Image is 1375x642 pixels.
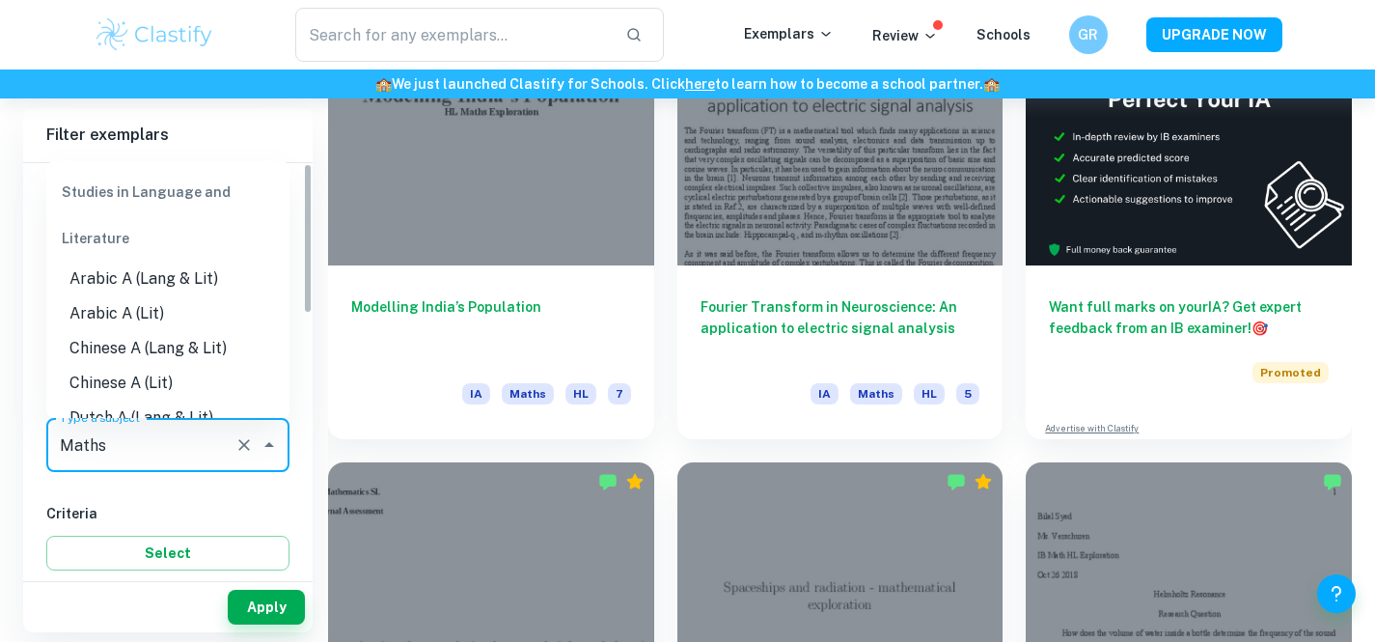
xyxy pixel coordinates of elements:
[23,108,313,162] h6: Filter exemplars
[502,383,554,405] span: Maths
[351,296,631,360] h6: Modelling India’s Population
[956,383,979,405] span: 5
[947,472,966,491] img: Marked
[685,76,715,92] a: here
[228,590,305,625] button: Apply
[1049,296,1329,339] h6: Want full marks on your IA ? Get expert feedback from an IB examiner!
[94,15,216,54] img: Clastify logo
[375,76,392,92] span: 🏫
[4,73,1371,95] h6: We just launched Clastify for Schools. Click to learn how to become a school partner.
[46,331,289,366] li: Chinese A (Lang & Lit)
[462,383,490,405] span: IA
[1077,24,1099,45] h6: GR
[328,21,654,439] a: Modelling India’s PopulationIAMathsHL7
[231,432,258,459] button: Clear
[914,383,945,405] span: HL
[46,169,289,262] div: Studies in Language and Literature
[46,536,289,571] button: Select
[608,383,631,405] span: 7
[46,401,289,435] li: Dutch A (Lang & Lit)
[976,27,1031,42] a: Schools
[46,366,289,401] li: Chinese A (Lit)
[598,472,618,491] img: Marked
[295,8,611,62] input: Search for any exemplars...
[811,383,839,405] span: IA
[744,23,834,44] p: Exemplars
[872,25,938,46] p: Review
[1323,472,1342,491] img: Marked
[1252,362,1329,383] span: Promoted
[974,472,993,491] div: Premium
[677,21,1004,439] a: Fourier Transform in Neuroscience: An application to electric signal analysisIAMathsHL5
[1026,21,1352,439] a: Want full marks on yourIA? Get expert feedback from an IB examiner!PromotedAdvertise with Clastify
[46,503,289,524] h6: Criteria
[1026,21,1352,265] img: Thumbnail
[256,432,283,459] button: Close
[1045,422,1139,435] a: Advertise with Clastify
[46,296,289,331] li: Arabic A (Lit)
[565,383,596,405] span: HL
[701,296,980,360] h6: Fourier Transform in Neuroscience: An application to electric signal analysis
[1251,321,1268,336] span: 🎯
[983,76,1000,92] span: 🏫
[850,383,902,405] span: Maths
[1146,17,1282,52] button: UPGRADE NOW
[46,262,289,296] li: Arabic A (Lang & Lit)
[1069,15,1108,54] button: GR
[1317,574,1356,613] button: Help and Feedback
[625,472,645,491] div: Premium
